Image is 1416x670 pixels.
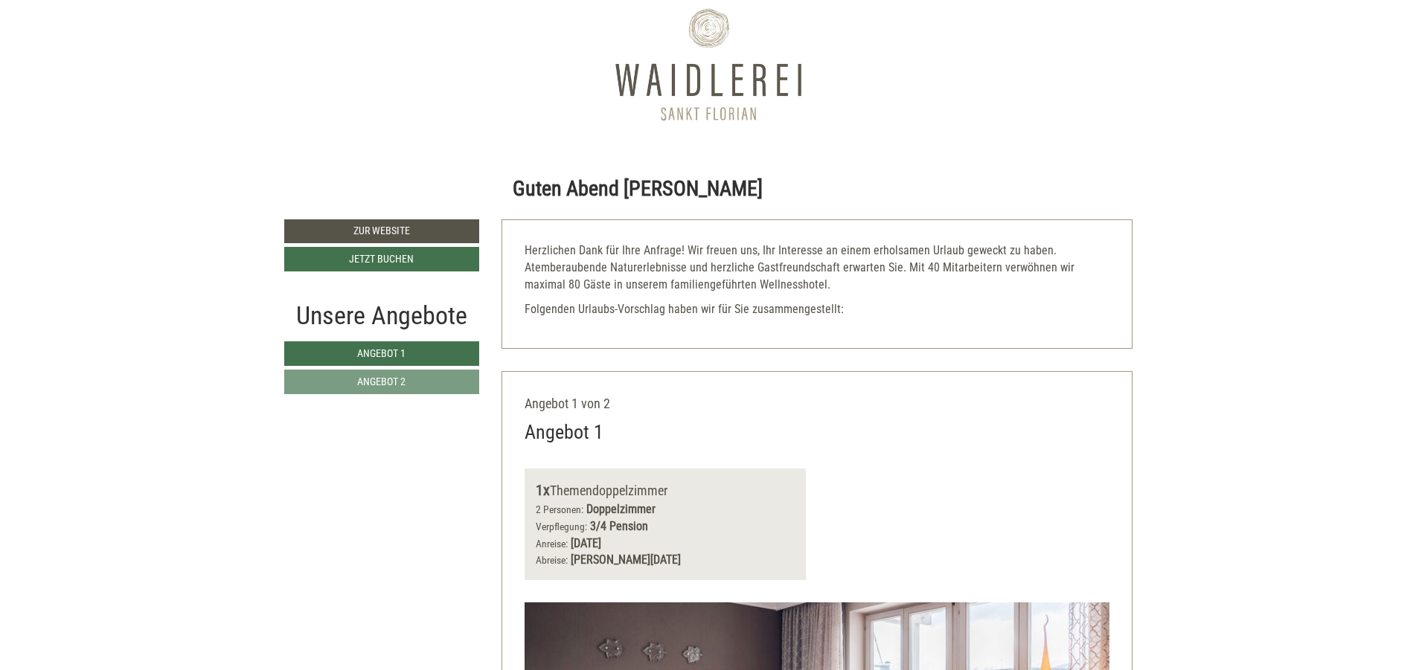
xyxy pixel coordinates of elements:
[571,536,601,550] b: [DATE]
[513,178,763,201] h1: Guten Abend [PERSON_NAME]
[536,480,795,501] div: Themendoppelzimmer
[525,419,603,446] div: Angebot 1
[284,219,480,243] a: Zur Website
[536,538,568,550] small: Anreise:
[590,519,648,533] b: 3/4 Pension
[357,347,406,359] span: Angebot 1
[586,502,656,516] b: Doppelzimmer
[571,553,681,567] b: [PERSON_NAME][DATE]
[284,297,480,334] div: Unsere Angebote
[525,301,1109,318] p: Folgenden Urlaubs-Vorschlag haben wir für Sie zusammengestellt:
[284,247,480,271] a: Jetzt buchen
[536,554,568,566] small: Abreise:
[357,376,406,387] span: Angebot 2
[525,396,610,411] span: Angebot 1 von 2
[525,242,1109,294] p: Herzlichen Dank für Ihre Anfrage! Wir freuen uns, Ihr Interesse an einem erholsamen Urlaub geweck...
[536,503,583,515] small: 2 Personen:
[536,481,550,499] b: 1x
[536,521,587,532] small: Verpflegung:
